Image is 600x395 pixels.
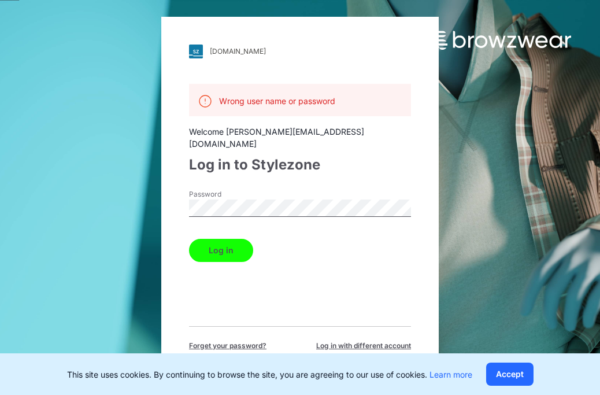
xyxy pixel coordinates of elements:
label: Password [189,189,270,200]
button: Log in [189,239,253,262]
div: Log in to Stylezone [189,154,411,175]
a: [DOMAIN_NAME] [189,45,411,58]
a: Learn more [429,370,472,379]
img: svg+xml;base64,PHN2ZyB3aWR0aD0iMjgiIGhlaWdodD0iMjgiIHZpZXdCb3g9IjAgMCAyOCAyOCIgZmlsbD0ibm9uZSIgeG... [189,45,203,58]
p: This site uses cookies. By continuing to browse the site, you are agreeing to our use of cookies. [67,368,472,381]
span: Forget your password? [189,341,266,351]
button: Accept [486,363,534,386]
span: Log in with different account [316,341,411,351]
div: [DOMAIN_NAME] [210,47,266,56]
img: svg+xml;base64,PHN2ZyB3aWR0aD0iMjQiIGhlaWdodD0iMjQiIHZpZXdCb3g9IjAgMCAyNCAyNCIgZmlsbD0ibm9uZSIgeG... [198,94,212,108]
img: browzwear-logo.73288ffb.svg [427,29,571,50]
div: Welcome [PERSON_NAME][EMAIL_ADDRESS][DOMAIN_NAME] [189,125,411,150]
p: Wrong user name or password [219,95,335,107]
